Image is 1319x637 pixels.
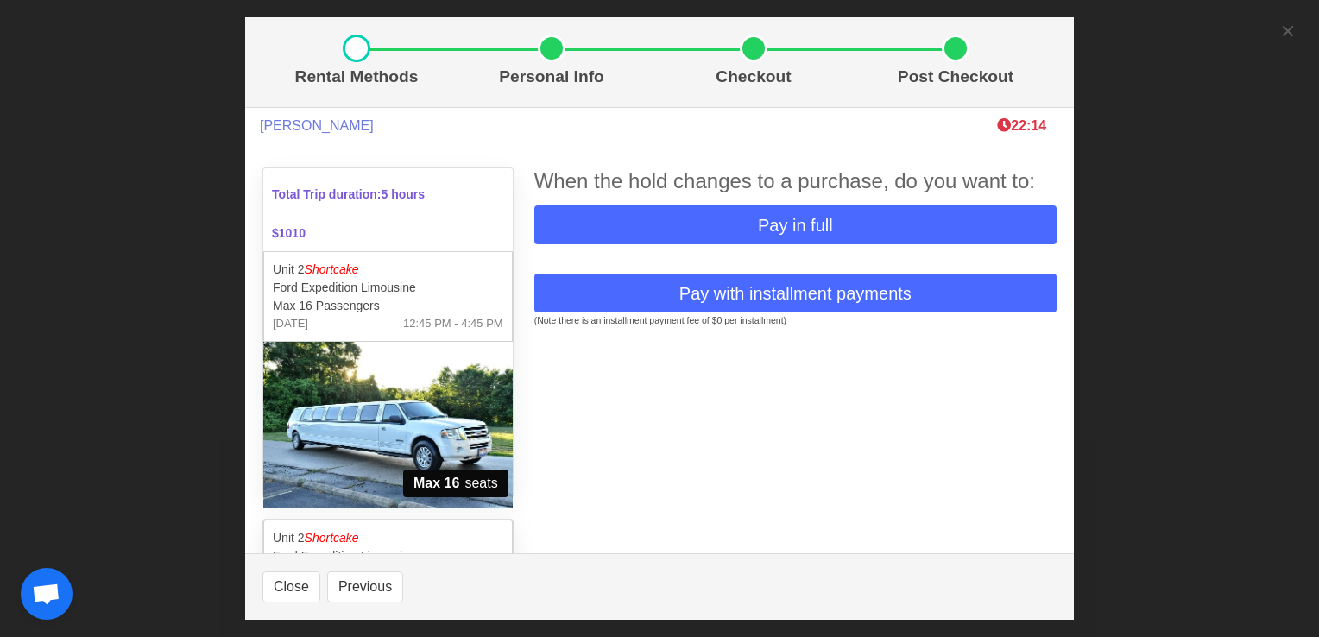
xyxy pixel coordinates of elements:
[534,166,1057,197] div: When the hold changes to a purchase, do you want to:
[262,571,320,602] button: Close
[659,65,848,90] p: Checkout
[861,65,1050,90] p: Post Checkout
[403,315,503,332] span: 12:45 PM - 4:45 PM
[273,279,503,297] p: Ford Expedition Limousine
[269,65,444,90] p: Rental Methods
[997,118,1046,133] b: 22:14
[534,274,1057,312] button: Pay with installment payments
[273,529,503,547] p: Unit 2
[997,118,1046,133] span: The clock is ticking ⁠— this timer shows how long we'll hold this limo during checkout. If time r...
[260,117,374,134] span: [PERSON_NAME]
[305,531,359,545] em: Shortcake
[262,175,514,214] span: Total Trip duration:
[21,568,73,620] a: Open chat
[272,226,306,240] b: $1010
[458,65,646,90] p: Personal Info
[534,205,1057,244] button: Pay in full
[534,315,786,325] small: (Note there is an installment payment fee of $0 per installment)
[273,547,503,565] p: Ford Expedition Limousine
[382,187,426,201] span: 5 hours
[758,212,833,238] span: Pay in full
[273,261,503,279] p: Unit 2
[305,262,359,276] em: Shortcake
[327,571,403,602] button: Previous
[679,281,912,306] span: Pay with installment payments
[413,473,459,494] strong: Max 16
[403,470,508,497] span: seats
[273,297,503,315] p: Max 16 Passengers
[263,342,513,508] img: 02%2001.jpg
[273,315,308,332] span: [DATE]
